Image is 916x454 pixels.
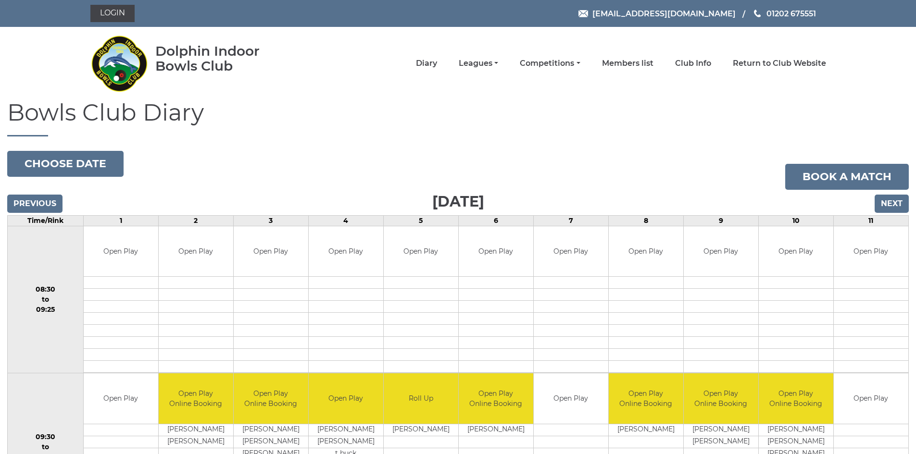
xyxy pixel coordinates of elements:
td: [PERSON_NAME] [309,436,383,448]
td: Roll Up [384,373,458,424]
td: Open Play [309,373,383,424]
td: [PERSON_NAME] [234,424,308,436]
td: Open Play [309,226,383,277]
td: Open Play [234,226,308,277]
button: Choose date [7,151,124,177]
td: Open Play Online Booking [684,373,758,424]
span: [EMAIL_ADDRESS][DOMAIN_NAME] [592,9,736,18]
td: [PERSON_NAME] [759,436,833,448]
input: Previous [7,195,63,213]
td: 5 [383,215,458,226]
td: [PERSON_NAME] [684,436,758,448]
td: Open Play [834,373,908,424]
a: Diary [416,58,437,69]
img: Dolphin Indoor Bowls Club [90,30,148,97]
td: 4 [308,215,383,226]
td: Open Play [84,226,158,277]
td: 2 [158,215,233,226]
td: Open Play [534,373,608,424]
td: [PERSON_NAME] [309,424,383,436]
td: Open Play [684,226,758,277]
td: Open Play Online Booking [759,373,833,424]
td: Open Play [759,226,833,277]
a: Members list [602,58,653,69]
td: Open Play Online Booking [609,373,683,424]
td: Open Play [159,226,233,277]
td: [PERSON_NAME] [159,424,233,436]
td: 1 [83,215,158,226]
a: Return to Club Website [733,58,826,69]
td: [PERSON_NAME] [234,436,308,448]
a: Competitions [520,58,580,69]
div: Dolphin Indoor Bowls Club [155,44,290,74]
td: 7 [533,215,608,226]
a: Email [EMAIL_ADDRESS][DOMAIN_NAME] [578,8,736,20]
td: [PERSON_NAME] [459,424,533,436]
td: Open Play Online Booking [159,373,233,424]
h1: Bowls Club Diary [7,100,909,136]
td: [PERSON_NAME] [609,424,683,436]
td: 3 [233,215,308,226]
td: [PERSON_NAME] [159,436,233,448]
td: Time/Rink [8,215,84,226]
td: Open Play [534,226,608,277]
td: 9 [683,215,758,226]
td: Open Play [459,226,533,277]
td: Open Play [84,373,158,424]
img: Phone us [754,10,761,17]
a: Phone us 01202 675551 [753,8,816,20]
td: [PERSON_NAME] [759,424,833,436]
span: 01202 675551 [766,9,816,18]
td: [PERSON_NAME] [684,424,758,436]
input: Next [875,195,909,213]
img: Email [578,10,588,17]
a: Club Info [675,58,711,69]
a: Leagues [459,58,498,69]
td: Open Play [384,226,458,277]
td: 11 [833,215,908,226]
td: 8 [608,215,683,226]
td: [PERSON_NAME] [384,424,458,436]
td: Open Play Online Booking [234,373,308,424]
td: 10 [758,215,833,226]
td: Open Play [609,226,683,277]
td: 6 [458,215,533,226]
a: Book a match [785,164,909,190]
a: Login [90,5,135,22]
td: Open Play Online Booking [459,373,533,424]
td: Open Play [834,226,908,277]
td: 08:30 to 09:25 [8,226,84,373]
